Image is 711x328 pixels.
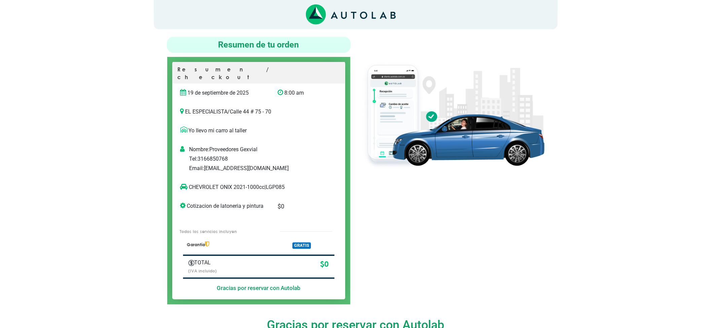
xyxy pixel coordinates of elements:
[183,285,334,291] h5: Gracias por reservar con Autolab
[188,259,241,267] p: TOTAL
[188,268,217,273] small: (IVA incluido)
[178,66,340,84] p: Resumen / checkout
[187,241,268,248] p: Garantía
[292,242,311,249] span: GRATIS
[189,145,342,154] p: Nombre: Proveedores Gexvial
[180,108,337,116] p: EL ESPECIALISTA / Calle 44 # 75 - 70
[180,89,268,97] p: 19 de septiembre de 2025
[170,39,348,50] h4: Resumen de tu orden
[180,183,323,191] p: CHEVROLET ONIX 2021-1000cc | LGP085
[180,127,337,135] p: Yo llevo mi carro al taller
[278,89,323,97] p: 8:00 am
[278,202,323,211] p: $ 0
[306,11,396,18] a: Link al sitio de autolab
[189,155,342,163] p: Tel: 3166850768
[180,228,266,235] p: Todos los servicios incluyen
[189,164,342,172] p: Email: [EMAIL_ADDRESS][DOMAIN_NAME]
[180,202,268,210] p: Cotizacion de latoneria y pintura
[188,260,194,266] img: Autobooking-Iconos-23.png
[251,259,329,270] p: $ 0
